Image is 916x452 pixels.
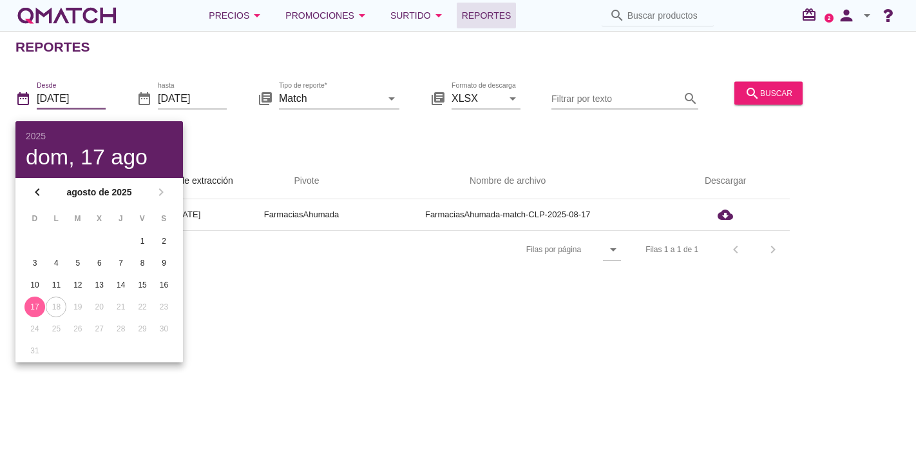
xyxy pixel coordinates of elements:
td: FarmaciasAhumada [249,199,354,230]
th: D [24,208,44,230]
button: 17 [24,297,45,317]
i: date_range [137,90,152,106]
div: 12 [68,279,88,291]
i: library_books [258,90,273,106]
div: 1 [132,235,153,247]
div: 14 [111,279,131,291]
i: search [745,85,760,101]
strong: agosto de 2025 [49,186,149,199]
th: X [89,208,109,230]
i: arrow_drop_down [249,8,265,23]
th: Fecha de extracción: Sorted ascending. Activate to sort descending. [126,163,249,199]
div: 17 [24,301,45,313]
button: 6 [89,253,110,273]
th: V [132,208,152,230]
i: date_range [15,90,31,106]
div: 2025 [26,132,173,141]
td: FarmaciasAhumada-match-CLP-2025-08-17 [354,199,661,230]
div: 11 [46,279,66,291]
div: 2 [154,235,175,247]
button: 7 [111,253,131,273]
div: 7 [111,257,131,269]
i: arrow_drop_down [431,8,446,23]
button: 5 [68,253,88,273]
div: 13 [89,279,110,291]
div: 3 [24,257,45,269]
i: arrow_drop_down [859,8,875,23]
th: J [111,208,131,230]
input: Tipo de reporte* [279,88,381,108]
button: Surtido [380,3,457,28]
button: 14 [111,275,131,295]
i: search [609,8,625,23]
div: Surtido [390,8,446,23]
i: chevron_left [30,184,45,200]
button: 4 [46,253,66,273]
h2: Reportes [15,37,90,57]
div: Precios [209,8,265,23]
button: 2 [154,231,175,251]
i: arrow_drop_down [505,90,520,106]
th: M [68,208,88,230]
div: Filas por página [397,231,621,268]
input: Buscar productos [627,5,706,26]
button: 11 [46,275,66,295]
i: library_books [430,90,446,106]
button: 3 [24,253,45,273]
div: 10 [24,279,45,291]
div: buscar [745,85,792,101]
button: 16 [154,275,175,295]
div: 15 [132,279,153,291]
i: cloud_download [718,207,733,222]
th: Pivote: Not sorted. Activate to sort ascending. [249,163,354,199]
a: 2 [825,14,834,23]
div: 16 [154,279,175,291]
div: 6 [89,257,110,269]
th: Descargar: Not sorted. [661,163,790,199]
button: 10 [24,275,45,295]
div: 8 [132,257,153,269]
div: 5 [68,257,88,269]
i: redeem [801,7,822,23]
a: Reportes [457,3,517,28]
div: 9 [154,257,175,269]
span: Reportes [462,8,511,23]
div: Promociones [285,8,370,23]
i: arrow_drop_down [354,8,370,23]
th: L [46,208,66,230]
button: Promociones [275,3,380,28]
input: Formato de descarga [452,88,502,108]
th: Nombre de archivo: Not sorted. [354,163,661,199]
button: buscar [734,81,803,104]
div: dom, 17 ago [26,146,173,168]
button: Precios [198,3,275,28]
button: 12 [68,275,88,295]
div: Filas 1 a 1 de 1 [645,244,698,255]
i: arrow_drop_down [606,242,621,257]
i: person [834,6,859,25]
button: 13 [89,275,110,295]
input: Filtrar por texto [551,88,680,108]
div: 4 [46,257,66,269]
input: Desde [37,88,106,108]
input: hasta [158,88,227,108]
th: S [154,208,174,230]
button: 15 [132,275,153,295]
button: 1 [132,231,153,251]
button: 9 [154,253,175,273]
i: search [683,90,698,106]
text: 2 [828,15,831,21]
i: arrow_drop_down [384,90,399,106]
a: white-qmatch-logo [15,3,119,28]
button: 8 [132,253,153,273]
td: [DATE] [126,199,249,230]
